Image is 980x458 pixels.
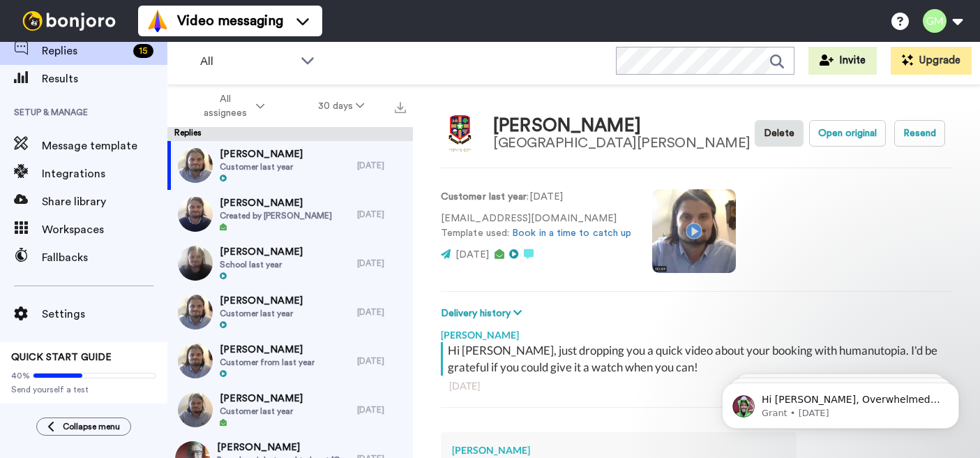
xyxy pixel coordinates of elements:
span: [PERSON_NAME] [220,392,303,406]
span: [PERSON_NAME] [220,343,315,357]
span: Collapse menu [63,421,120,432]
div: [DATE] [357,404,406,415]
span: QUICK START GUIDE [11,353,112,362]
button: Resend [894,120,945,147]
div: [PERSON_NAME] [452,443,785,457]
button: All assignees [170,87,292,126]
button: Upgrade [891,47,972,75]
button: Delete [755,120,804,147]
span: [PERSON_NAME] [220,196,332,210]
span: Video messaging [177,11,283,31]
span: Customer last year [220,308,303,319]
p: : [DATE] [441,190,631,205]
div: [GEOGRAPHIC_DATA][PERSON_NAME] [493,135,751,151]
span: Created by [PERSON_NAME] [220,210,332,221]
span: Replies [42,43,128,59]
div: Replies [167,127,413,141]
div: [PERSON_NAME] [493,116,751,136]
span: Customer from last year [220,357,315,368]
a: [PERSON_NAME]Customer from last year[DATE] [167,337,413,385]
span: [PERSON_NAME] [217,441,350,455]
span: Integrations [42,165,167,182]
div: [DATE] [357,160,406,171]
button: Open original [809,120,886,147]
div: Hi [PERSON_NAME], just dropping you a quick video about your booking with humanutopia. I'd be gra... [448,342,949,376]
a: [PERSON_NAME]Customer last year[DATE] [167,141,413,190]
div: [DATE] [449,379,944,393]
span: Settings [42,306,167,323]
button: Export all results that match these filters now. [391,96,410,117]
span: Workspaces [42,221,167,238]
img: 40576062-d1cb-4fa0-8ffd-8bc552602b58-thumb.jpg [178,246,213,281]
div: 15 [133,44,153,58]
div: [DATE] [357,306,406,318]
div: [DATE] [357,258,406,269]
a: [PERSON_NAME]Created by [PERSON_NAME][DATE] [167,190,413,239]
iframe: Intercom notifications message [701,353,980,451]
div: [DATE] [357,355,406,367]
img: Image of Ben Weaver [441,114,479,153]
span: Fallbacks [42,249,167,266]
a: [PERSON_NAME]School last year[DATE] [167,239,413,288]
img: ac2f9c90-c253-4151-82cd-3fec45628096-thumb.jpg [178,197,213,232]
span: [PERSON_NAME] [220,147,303,161]
span: All [200,53,294,70]
span: [PERSON_NAME] [220,294,303,308]
span: [DATE] [455,250,489,260]
img: 9d5ceefc-a7b3-4a99-bfdc-0efc0d710955-thumb.jpg [178,148,213,183]
img: export.svg [395,102,406,113]
img: vm-color.svg [146,10,169,32]
span: Results [42,71,167,87]
span: School last year [220,259,303,270]
button: Delivery history [441,306,526,321]
span: All assignees [197,92,253,120]
span: Share library [42,193,167,210]
button: 30 days [292,94,391,119]
button: Invite [808,47,877,75]
a: Book in a time to catch up [512,228,631,238]
button: Collapse menu [36,418,131,436]
p: [EMAIL_ADDRESS][DOMAIN_NAME] Template used: [441,212,631,241]
a: [PERSON_NAME]Customer last year[DATE] [167,385,413,434]
span: [PERSON_NAME] [220,245,303,259]
span: Customer last year [220,406,303,417]
a: [PERSON_NAME]Customer last year[DATE] [167,288,413,337]
img: bj-logo-header-white.svg [17,11,121,31]
strong: Customer last year [441,192,527,202]
span: 40% [11,370,30,381]
span: Customer last year [220,161,303,172]
span: Send yourself a test [11,384,156,395]
img: 90b82eec-8290-4178-9ea6-bf9130d6b445-thumb.jpg [178,343,213,378]
span: Message template [42,138,167,154]
img: 9c372ca7-7da8-4376-8524-a0e1e6b9bcca-thumb.jpg [178,295,213,330]
div: [DATE] [357,209,406,220]
img: ff07db4e-e76a-41e2-a1d1-52d888de91e0-thumb.jpg [178,392,213,427]
div: [PERSON_NAME] [441,321,952,342]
